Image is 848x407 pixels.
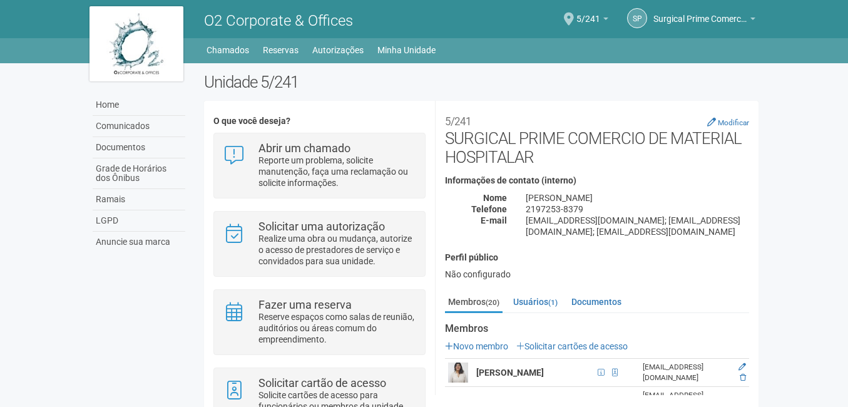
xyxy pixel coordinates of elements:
img: user.png [448,363,468,383]
small: Modificar [718,118,749,127]
h4: Perfil público [445,253,749,262]
span: Surgical Prime Comercio de Material Hospitalar Ltd [653,2,747,24]
small: (20) [486,298,499,307]
a: Grade de Horários dos Ônibus [93,158,185,189]
strong: Solicitar uma autorização [258,220,385,233]
strong: E-mail [481,215,507,225]
strong: Membros [445,323,749,334]
a: Ramais [93,189,185,210]
a: Fazer uma reserva Reserve espaços como salas de reunião, auditórios ou áreas comum do empreendime... [223,299,416,345]
small: 5/241 [445,115,471,128]
strong: Fazer uma reserva [258,298,352,311]
a: Novo membro [445,341,508,351]
strong: Nome [483,193,507,203]
p: Realize uma obra ou mudança, autorize o acesso de prestadores de serviço e convidados para sua un... [258,233,416,267]
strong: [PERSON_NAME] [476,368,544,378]
a: Documentos [93,137,185,158]
a: Excluir membro [740,373,746,382]
a: Comunicados [93,116,185,137]
a: SP [627,8,647,28]
a: LGPD [93,210,185,232]
a: Usuários(1) [510,292,561,311]
div: [EMAIL_ADDRESS][DOMAIN_NAME]; [EMAIL_ADDRESS][DOMAIN_NAME]; [EMAIL_ADDRESS][DOMAIN_NAME] [516,215,759,237]
p: Reporte um problema, solicite manutenção, faça uma reclamação ou solicite informações. [258,155,416,188]
h2: SURGICAL PRIME COMERCIO DE MATERIAL HOSPITALAR [445,110,749,167]
h2: Unidade 5/241 [204,73,759,91]
div: [PERSON_NAME] [516,192,759,203]
a: Reservas [263,41,299,59]
a: Abrir um chamado Reporte um problema, solicite manutenção, faça uma reclamação ou solicite inform... [223,143,416,188]
a: Membros(20) [445,292,503,313]
strong: Solicitar cartão de acesso [258,376,386,389]
a: Documentos [568,292,625,311]
a: Home [93,95,185,116]
span: 5/241 [576,2,600,24]
a: Solicitar cartões de acesso [516,341,628,351]
img: logo.jpg [89,6,183,81]
a: Autorizações [312,41,364,59]
a: Anuncie sua marca [93,232,185,252]
h4: O que você deseja? [213,116,426,126]
a: 5/241 [576,16,608,26]
a: Editar membro [738,363,746,371]
a: Solicitar uma autorização Realize uma obra ou mudança, autorize o acesso de prestadores de serviç... [223,221,416,267]
div: [EMAIL_ADDRESS][DOMAIN_NAME] [643,362,729,383]
strong: Telefone [471,204,507,214]
strong: Abrir um chamado [258,142,350,155]
span: O2 Corporate & Offices [204,12,353,29]
a: Surgical Prime Comercio de Material Hospitalar Ltd [653,16,755,26]
h4: Informações de contato (interno) [445,176,749,185]
a: Modificar [707,117,749,127]
p: Reserve espaços como salas de reunião, auditórios ou áreas comum do empreendimento. [258,311,416,345]
a: Minha Unidade [377,41,436,59]
div: Não configurado [445,269,749,280]
div: 2197253-8379 [516,203,759,215]
a: Chamados [207,41,249,59]
small: (1) [548,298,558,307]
